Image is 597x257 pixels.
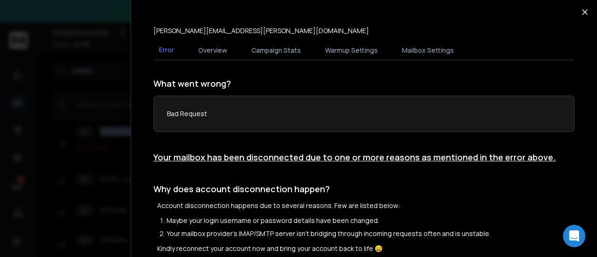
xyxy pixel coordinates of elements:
[167,109,561,118] p: Bad Request
[167,229,575,238] li: Your mailbox provider's IMAP/SMTP server isn't bridging through incoming requests often and is un...
[153,182,575,195] h1: Why does account disconnection happen?
[157,244,575,253] p: Kindly reconnect your account now and bring your account back to life 😄
[153,151,575,164] h1: Your mailbox has been disconnected due to one or more reasons as mentioned in the error above.
[396,40,459,61] button: Mailbox Settings
[193,40,233,61] button: Overview
[246,40,306,61] button: Campaign Stats
[319,40,383,61] button: Warmup Settings
[153,40,180,61] button: Error
[167,216,575,225] li: Maybe your login username or password details have been changed.
[563,225,585,247] div: Open Intercom Messenger
[153,26,369,35] p: [PERSON_NAME][EMAIL_ADDRESS][PERSON_NAME][DOMAIN_NAME]
[157,201,575,210] p: Account disconnection happens due to several reasons. Few are listed below:
[153,77,575,90] h1: What went wrong?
